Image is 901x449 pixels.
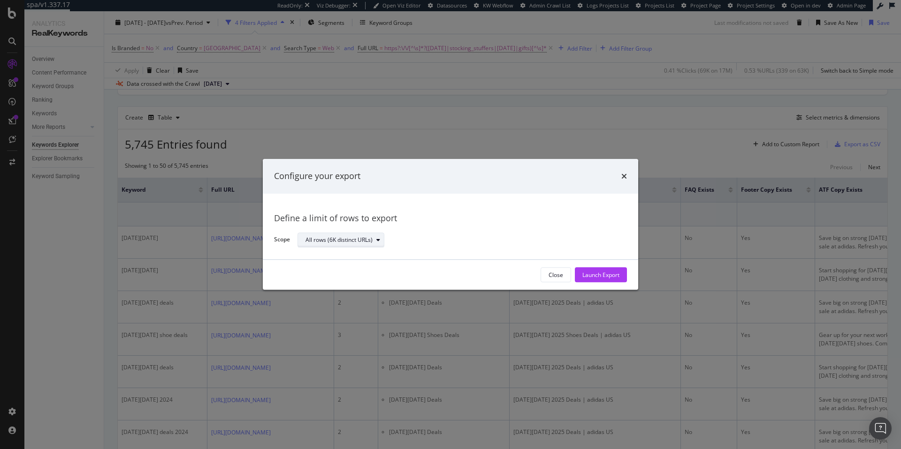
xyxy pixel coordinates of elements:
[298,232,384,247] button: All rows (6K distinct URLs)
[621,170,627,182] div: times
[541,268,571,283] button: Close
[274,170,360,182] div: Configure your export
[274,212,627,224] div: Define a limit of rows to export
[305,237,373,243] div: All rows (6K distinct URLs)
[869,417,892,440] div: Open Intercom Messenger
[263,159,638,290] div: modal
[575,268,627,283] button: Launch Export
[582,271,619,279] div: Launch Export
[549,271,563,279] div: Close
[274,236,290,246] label: Scope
